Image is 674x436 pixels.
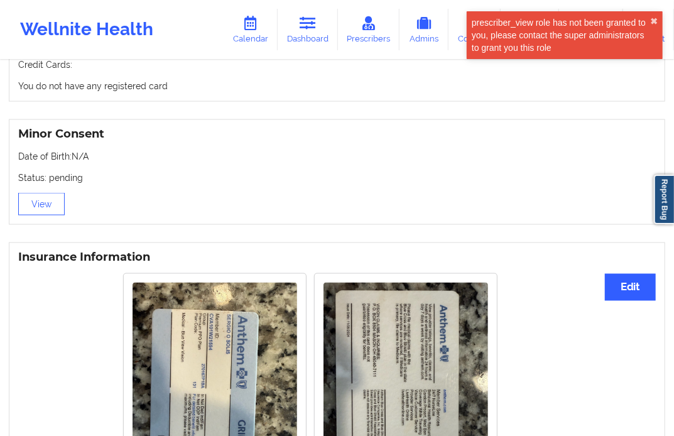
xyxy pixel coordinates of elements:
[448,9,501,50] a: Coaches
[278,9,338,50] a: Dashboard
[650,16,658,26] button: close
[472,16,650,54] div: prescriber_view role has not been granted to you, please contact the super administrators to gran...
[338,9,400,50] a: Prescribers
[18,150,656,163] p: Date of Birth: N/A
[18,80,656,92] p: You do not have any registered card
[18,193,65,215] button: View
[605,274,656,301] button: Edit
[400,9,448,50] a: Admins
[224,9,278,50] a: Calendar
[654,175,674,224] a: Report Bug
[18,251,656,265] h3: Insurance Information
[18,127,656,141] h3: Minor Consent
[18,58,656,71] p: Credit Cards:
[18,172,656,184] p: Status: pending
